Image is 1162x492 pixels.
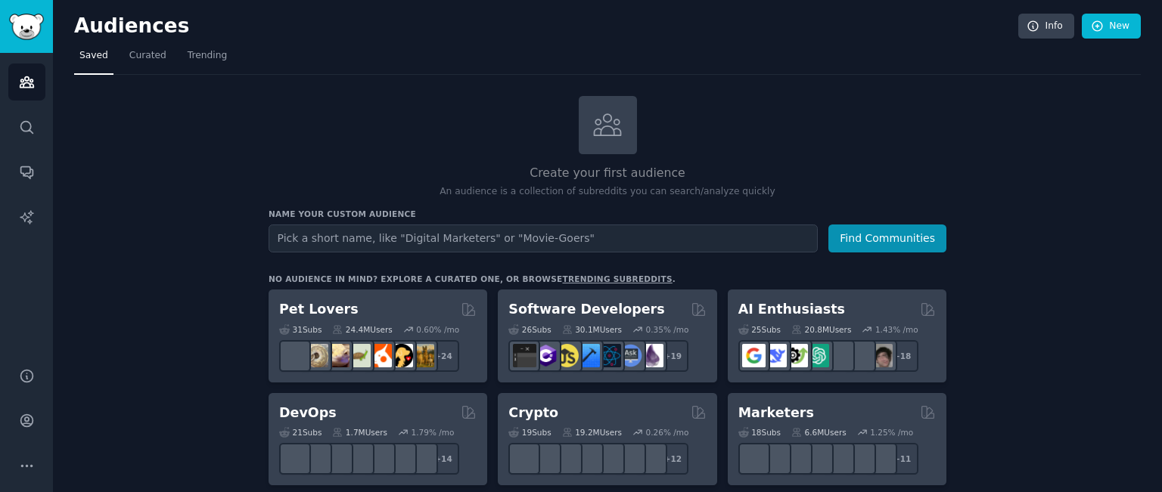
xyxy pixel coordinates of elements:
[763,344,787,367] img: DeepSeek
[427,443,459,475] div: + 14
[416,324,459,335] div: 0.60 % /mo
[411,447,434,471] img: PlatformEngineers
[390,344,413,367] img: PetAdvice
[305,344,328,367] img: ballpython
[619,447,642,471] img: CryptoNews
[646,324,689,335] div: 0.35 % /mo
[785,447,808,471] img: AskMarketing
[869,447,893,471] img: OnlineMarketing
[182,44,232,75] a: Trending
[806,447,829,471] img: Emailmarketing
[657,443,688,475] div: + 12
[562,274,672,283] a: trending subreddits
[188,49,227,63] span: Trending
[9,14,44,40] img: GummySearch logo
[508,300,664,319] h2: Software Developers
[806,344,829,367] img: chatgpt_promptDesign
[827,447,850,471] img: googleads
[390,447,413,471] img: aws_cdk
[74,14,1018,39] h2: Audiences
[828,224,946,252] button: Find Communities
[869,344,893,367] img: ArtificalIntelligence
[411,344,434,367] img: dogbreed
[848,447,871,471] img: MarketingResearch
[269,224,818,252] input: Pick a short name, like "Digital Marketers" or "Movie-Goers"
[742,447,766,471] img: content_marketing
[791,427,847,438] div: 6.6M Users
[598,447,621,471] img: defiblockchain
[347,344,371,367] img: turtle
[284,344,307,367] img: herpetology
[513,447,536,471] img: ethfinance
[508,324,551,335] div: 26 Sub s
[269,274,676,284] div: No audience in mind? Explore a curated one, or browse .
[513,344,536,367] img: software
[368,447,392,471] img: platformengineering
[887,340,918,372] div: + 18
[738,427,781,438] div: 18 Sub s
[827,344,850,367] img: chatgpt_prompts_
[368,344,392,367] img: cockatiel
[742,344,766,367] img: GoogleGeminiAI
[305,447,328,471] img: AWS_Certified_Experts
[326,344,350,367] img: leopardgeckos
[534,447,558,471] img: 0xPolygon
[875,324,918,335] div: 1.43 % /mo
[598,344,621,367] img: reactnative
[619,344,642,367] img: AskComputerScience
[279,300,359,319] h2: Pet Lovers
[284,447,307,471] img: azuredevops
[763,447,787,471] img: bigseo
[279,404,337,422] h2: DevOps
[646,427,689,438] div: 0.26 % /mo
[887,443,918,475] div: + 11
[332,324,392,335] div: 24.4M Users
[124,44,172,75] a: Curated
[79,49,108,63] span: Saved
[738,300,845,319] h2: AI Enthusiasts
[640,344,663,367] img: elixir
[347,447,371,471] img: DevOpsLinks
[412,427,455,438] div: 1.79 % /mo
[791,324,851,335] div: 20.8M Users
[576,447,600,471] img: web3
[785,344,808,367] img: AItoolsCatalog
[332,427,387,438] div: 1.7M Users
[576,344,600,367] img: iOSProgramming
[870,427,913,438] div: 1.25 % /mo
[562,324,622,335] div: 30.1M Users
[534,344,558,367] img: csharp
[848,344,871,367] img: OpenAIDev
[657,340,688,372] div: + 19
[738,404,814,422] h2: Marketers
[269,164,946,183] h2: Create your first audience
[738,324,781,335] div: 25 Sub s
[279,427,322,438] div: 21 Sub s
[1018,14,1074,39] a: Info
[555,447,579,471] img: ethstaker
[74,44,113,75] a: Saved
[1082,14,1141,39] a: New
[269,185,946,199] p: An audience is a collection of subreddits you can search/analyze quickly
[427,340,459,372] div: + 24
[279,324,322,335] div: 31 Sub s
[269,209,946,219] h3: Name your custom audience
[508,427,551,438] div: 19 Sub s
[640,447,663,471] img: defi_
[555,344,579,367] img: learnjavascript
[562,427,622,438] div: 19.2M Users
[129,49,166,63] span: Curated
[326,447,350,471] img: Docker_DevOps
[508,404,558,422] h2: Crypto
